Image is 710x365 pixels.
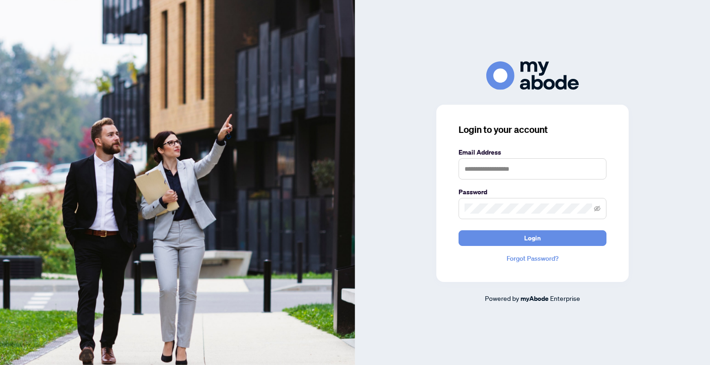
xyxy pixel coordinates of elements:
span: Powered by [485,294,519,302]
span: eye-invisible [594,205,600,212]
button: Login [459,230,606,246]
label: Password [459,187,606,197]
a: myAbode [520,293,549,304]
span: Login [524,231,541,245]
label: Email Address [459,147,606,157]
a: Forgot Password? [459,253,606,263]
span: Enterprise [550,294,580,302]
h3: Login to your account [459,123,606,136]
img: ma-logo [486,61,579,90]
